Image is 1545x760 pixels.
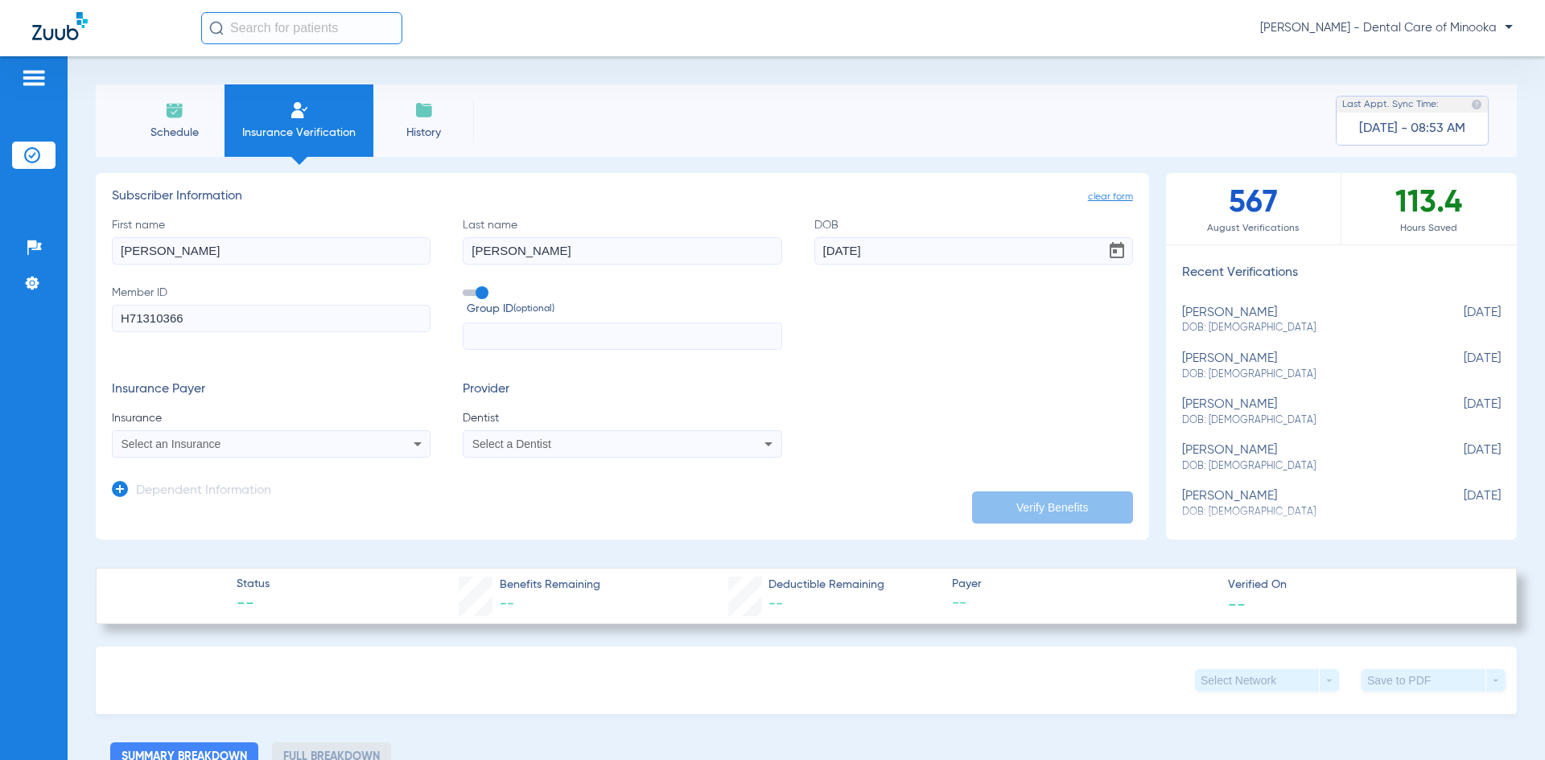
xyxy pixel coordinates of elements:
[1182,489,1420,519] div: [PERSON_NAME]
[290,101,309,120] img: Manual Insurance Verification
[513,301,554,318] small: (optional)
[972,491,1133,524] button: Verify Benefits
[463,410,781,426] span: Dentist
[1341,173,1517,244] div: 113.4
[1182,413,1420,428] span: DOB: [DEMOGRAPHIC_DATA]
[112,285,431,351] label: Member ID
[1182,505,1420,520] span: DOB: [DEMOGRAPHIC_DATA]
[1420,306,1501,335] span: [DATE]
[768,597,783,611] span: --
[21,68,47,88] img: hamburger-icon
[112,410,431,426] span: Insurance
[472,438,551,450] span: Select a Dentist
[385,125,462,141] span: History
[1088,189,1133,205] span: clear form
[952,576,1214,593] span: Payer
[1341,220,1517,236] span: Hours Saved
[112,189,1133,205] h3: Subscriber Information
[136,483,271,499] h3: Dependent Information
[414,101,434,120] img: History
[112,305,431,332] input: Member ID
[952,594,1214,614] span: --
[112,217,431,265] label: First name
[1420,489,1501,519] span: [DATE]
[32,12,88,40] img: Zuub Logo
[463,237,781,265] input: Last name
[1228,577,1490,594] span: Verified On
[814,237,1133,265] input: DOBOpen calendar
[814,217,1133,265] label: DOB
[1359,121,1465,137] span: [DATE] - 08:53 AM
[768,577,884,594] span: Deductible Remaining
[112,237,431,265] input: First name
[165,101,184,120] img: Schedule
[1420,443,1501,473] span: [DATE]
[237,576,270,593] span: Status
[500,577,600,594] span: Benefits Remaining
[1182,351,1420,381] div: [PERSON_NAME]
[112,382,431,398] h3: Insurance Payer
[467,301,781,318] span: Group ID
[1166,220,1341,236] span: August Verifications
[136,125,212,141] span: Schedule
[237,125,361,141] span: Insurance Verification
[1101,235,1133,267] button: Open calendar
[209,21,224,35] img: Search Icon
[1228,595,1246,612] span: --
[1471,99,1482,110] img: last sync help info
[1420,397,1501,427] span: [DATE]
[1420,351,1501,381] span: [DATE]
[463,217,781,265] label: Last name
[1182,321,1420,335] span: DOB: [DEMOGRAPHIC_DATA]
[1260,20,1513,36] span: [PERSON_NAME] - Dental Care of Minooka
[1166,265,1517,281] h3: Recent Verifications
[1182,459,1420,474] span: DOB: [DEMOGRAPHIC_DATA]
[500,597,514,611] span: --
[1182,368,1420,382] span: DOB: [DEMOGRAPHIC_DATA]
[1182,306,1420,335] div: [PERSON_NAME]
[1182,397,1420,427] div: [PERSON_NAME]
[1182,443,1420,473] div: [PERSON_NAME]
[122,438,221,450] span: Select an Insurance
[463,382,781,398] h3: Provider
[1342,97,1439,113] span: Last Appt. Sync Time:
[201,12,402,44] input: Search for patients
[1166,173,1341,244] div: 567
[237,594,270,616] span: --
